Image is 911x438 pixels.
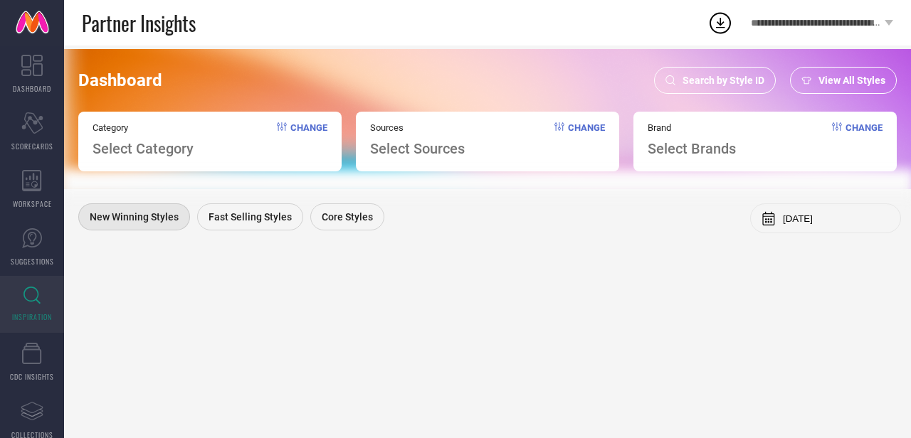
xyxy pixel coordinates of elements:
span: Search by Style ID [683,75,764,86]
span: Category [93,122,194,133]
span: Change [290,122,327,157]
span: SCORECARDS [11,141,53,151]
span: Sources [370,122,465,133]
span: Change [568,122,605,157]
span: WORKSPACE [13,198,52,209]
span: DASHBOARD [13,83,51,94]
span: Brand [648,122,736,133]
span: CDC INSIGHTS [10,371,54,382]
span: Select Sources [370,140,465,157]
span: Dashboard [78,70,162,90]
span: INSPIRATION [12,311,52,322]
span: New Winning Styles [90,211,179,223]
span: Select Brands [648,140,736,157]
span: View All Styles [818,75,885,86]
span: Partner Insights [82,9,196,38]
div: Open download list [707,10,733,36]
span: SUGGESTIONS [11,256,54,267]
input: Select month [783,213,890,224]
span: Select Category [93,140,194,157]
span: Core Styles [322,211,373,223]
span: Fast Selling Styles [209,211,292,223]
span: Change [846,122,883,157]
